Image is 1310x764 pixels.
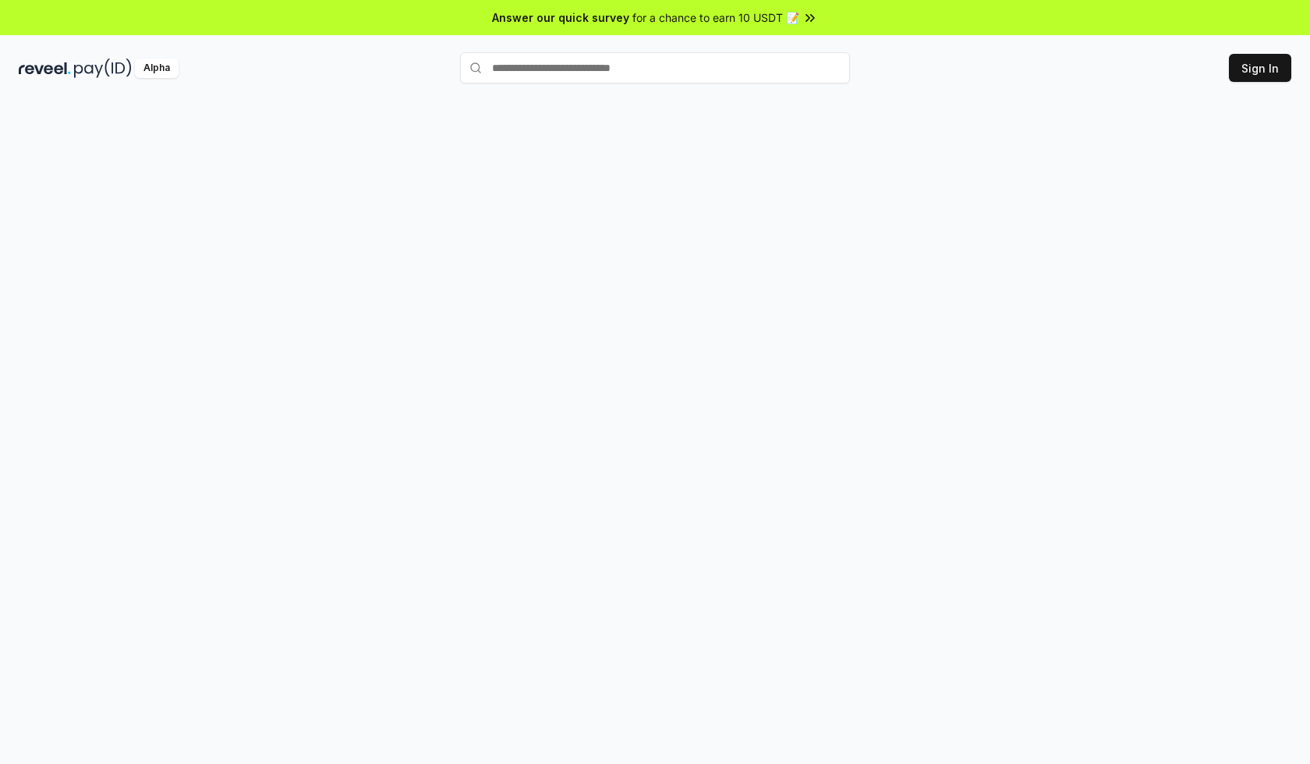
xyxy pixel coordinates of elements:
[1229,54,1291,82] button: Sign In
[74,59,132,78] img: pay_id
[135,59,179,78] div: Alpha
[19,59,71,78] img: reveel_dark
[492,9,629,26] span: Answer our quick survey
[632,9,799,26] span: for a chance to earn 10 USDT 📝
